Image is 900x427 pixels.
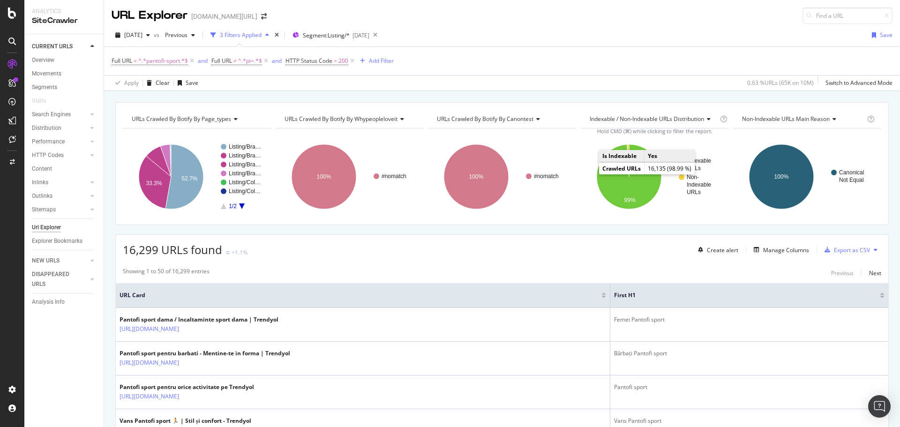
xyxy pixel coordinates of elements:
[198,57,208,65] div: and
[32,297,97,307] a: Analysis Info
[32,96,55,106] a: Visits
[229,188,261,195] text: Listing/Col…
[123,136,270,217] svg: A chart.
[32,123,88,133] a: Distribution
[112,28,154,43] button: [DATE]
[839,169,864,176] text: Canonical
[774,173,789,180] text: 100%
[229,152,261,159] text: Listing/Bra…
[614,315,885,324] div: Femei Pantofi sport
[229,161,261,168] text: Listing/Bra…
[272,57,282,65] div: and
[32,178,48,187] div: Inlinks
[233,57,237,65] span: ≠
[161,28,199,43] button: Previous
[581,136,727,217] svg: A chart.
[32,205,88,215] a: Sitemaps
[338,54,348,67] span: 200
[32,69,61,79] div: Movements
[32,7,96,15] div: Analytics
[614,383,885,391] div: Pantofi sport
[597,127,712,135] span: Hold CMD (⌘) while clicking to filter the report.
[382,173,406,180] text: #nomatch
[229,203,237,210] text: 1/2
[207,28,273,43] button: 3 Filters Applied
[32,82,57,92] div: Segments
[120,392,179,401] a: [URL][DOMAIN_NAME]
[220,31,262,39] div: 3 Filters Applied
[614,417,885,425] div: Vans Pantofi sport
[32,110,88,120] a: Search Engines
[130,112,262,127] h4: URLs Crawled By Botify By page_types
[428,136,575,217] svg: A chart.
[229,143,261,150] text: Listing/Bra…
[687,189,701,195] text: URLs
[191,12,257,21] div: [DOMAIN_NAME][URL]
[120,291,599,300] span: URL Card
[285,115,397,123] span: URLs Crawled By Botify By whypeopleloveit
[132,115,231,123] span: URLs Crawled By Botify By page_types
[112,7,187,23] div: URL Explorer
[32,42,88,52] a: CURRENT URLS
[232,248,247,256] div: +1.1%
[687,157,711,164] text: Indexable
[32,256,88,266] a: NEW URLS
[869,267,881,278] button: Next
[303,31,350,39] span: Segment: Listing/*
[334,57,337,65] span: =
[32,270,79,289] div: DISAPPEARED URLS
[272,56,282,65] button: and
[174,75,198,90] button: Save
[802,7,892,24] input: Find a URL
[614,349,885,358] div: Bărbați Pantofi sport
[356,55,394,67] button: Add Filter
[614,291,866,300] span: First H1
[469,173,484,180] text: 100%
[181,175,197,182] text: 52.7%
[32,223,97,232] a: Url Explorer
[120,315,278,324] div: Pantofi sport dama / Incaltaminte sport dama | Trendyol
[276,136,422,217] svg: A chart.
[32,96,46,106] div: Visits
[124,79,139,87] div: Apply
[120,383,254,391] div: Pantofi sport pentru orice activitate pe Trendyol
[645,163,695,175] td: 16,135 (98.99 %)
[534,173,559,180] text: #nomatch
[834,246,870,254] div: Export as CSV
[32,69,97,79] a: Movements
[146,180,162,187] text: 33.3%
[120,324,179,334] a: [URL][DOMAIN_NAME]
[32,236,97,246] a: Explorer Bookmarks
[134,57,137,65] span: =
[156,79,170,87] div: Clear
[112,75,139,90] button: Apply
[588,112,718,127] h4: Indexable / Non-Indexable URLs Distribution
[32,42,73,52] div: CURRENT URLS
[747,79,814,87] div: 0.63 % URLs ( 65K on 10M )
[32,270,88,289] a: DISAPPEARED URLS
[880,31,892,39] div: Save
[694,242,738,257] button: Create alert
[32,15,96,26] div: SiteCrawler
[32,223,61,232] div: Url Explorer
[32,110,71,120] div: Search Engines
[32,256,60,266] div: NEW URLS
[143,75,170,90] button: Clear
[868,395,891,418] div: Open Intercom Messenger
[123,267,210,278] div: Showing 1 to 50 of 16,299 entries
[599,163,645,175] td: Crawled URLs
[32,236,82,246] div: Explorer Bookmarks
[821,242,870,257] button: Export as CSV
[32,123,61,133] div: Distribution
[32,137,65,147] div: Performance
[32,164,97,174] a: Content
[763,246,809,254] div: Manage Columns
[624,197,635,203] text: 99%
[687,174,699,180] text: Non-
[32,205,56,215] div: Sitemaps
[120,358,179,367] a: [URL][DOMAIN_NAME]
